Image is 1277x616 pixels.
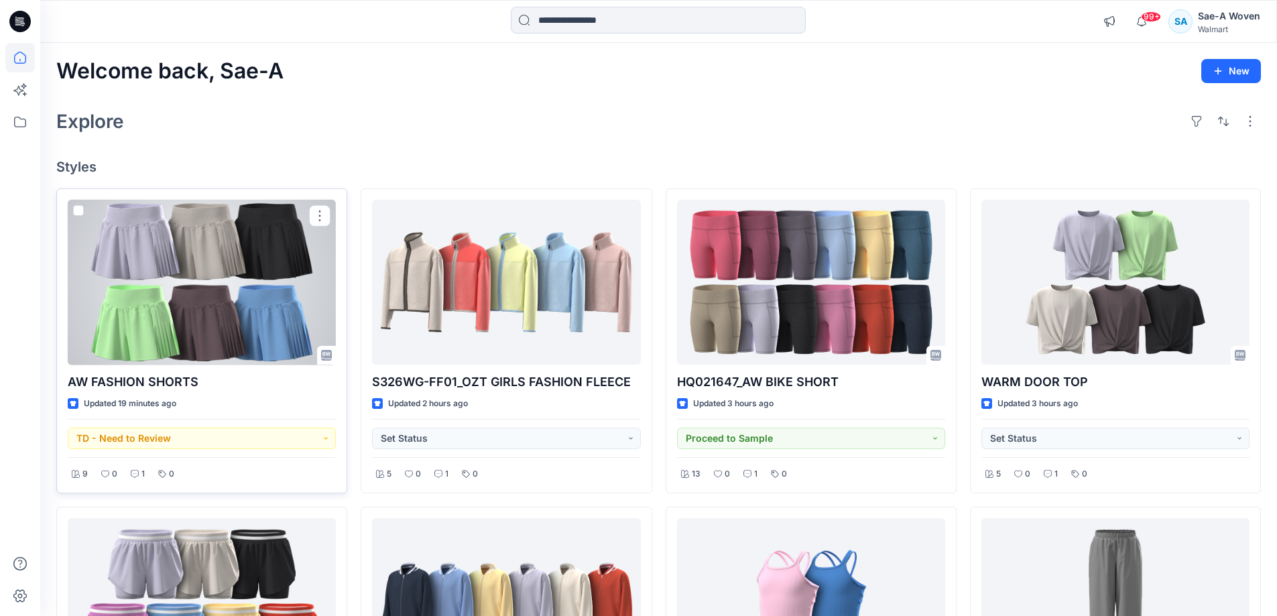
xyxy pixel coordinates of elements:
p: 1 [1054,467,1058,481]
h4: Styles [56,159,1261,175]
p: Updated 3 hours ago [997,397,1078,411]
p: 0 [112,467,117,481]
p: 1 [445,467,448,481]
p: 0 [473,467,478,481]
p: HQ021647_AW BIKE SHORT [677,373,945,391]
p: AW FASHION SHORTS [68,373,336,391]
p: 5 [387,467,391,481]
a: AW FASHION SHORTS [68,200,336,365]
p: 9 [82,467,88,481]
p: WARM DOOR TOP [981,373,1250,391]
a: S326WG-FF01_OZT GIRLS FASHION FLEECE [372,200,640,365]
p: 5 [996,467,1001,481]
p: 0 [169,467,174,481]
div: SA [1168,9,1193,34]
a: WARM DOOR TOP [981,200,1250,365]
p: 0 [416,467,421,481]
p: 0 [1082,467,1087,481]
div: Walmart [1198,24,1260,34]
p: S326WG-FF01_OZT GIRLS FASHION FLEECE [372,373,640,391]
p: 0 [782,467,787,481]
p: 13 [692,467,701,481]
p: 1 [141,467,145,481]
h2: Explore [56,111,124,132]
a: HQ021647_AW BIKE SHORT [677,200,945,365]
h2: Welcome back, Sae-A [56,59,284,84]
div: Sae-A Woven [1198,8,1260,24]
p: Updated 3 hours ago [693,397,774,411]
p: Updated 19 minutes ago [84,397,176,411]
p: 1 [754,467,757,481]
button: New [1201,59,1261,83]
p: 0 [1025,467,1030,481]
span: 99+ [1141,11,1161,22]
p: Updated 2 hours ago [388,397,468,411]
p: 0 [725,467,730,481]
